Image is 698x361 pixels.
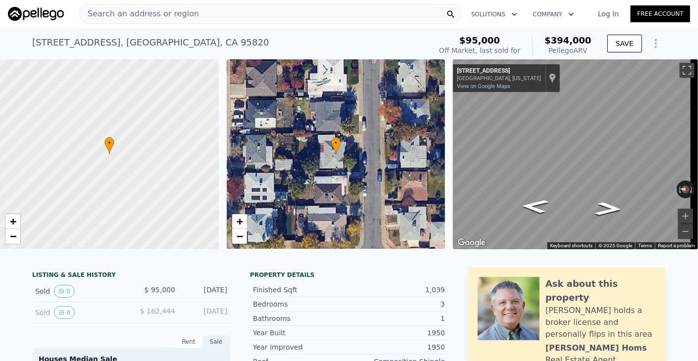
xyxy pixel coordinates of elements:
button: Keyboard shortcuts [550,242,593,249]
div: Rent [175,335,202,348]
div: 1,039 [349,285,445,295]
a: Zoom out [232,229,247,244]
div: 1 [349,314,445,323]
a: Zoom in [232,214,247,229]
div: [STREET_ADDRESS] , [GEOGRAPHIC_DATA] , CA 95820 [32,36,269,49]
button: Show Options [646,34,666,53]
a: Terms (opens in new tab) [638,243,652,248]
div: Bathrooms [253,314,349,323]
div: [DATE] [183,306,227,319]
span: + [236,215,243,227]
button: SAVE [607,35,642,52]
button: View historical data [54,306,75,319]
span: + [10,215,16,227]
button: View historical data [54,285,75,298]
a: Zoom out [5,229,20,244]
div: Ask about this property [546,277,656,305]
span: − [236,230,243,242]
div: Sold [35,285,123,298]
span: $394,000 [545,35,592,45]
button: Rotate counterclockwise [677,180,682,198]
div: [STREET_ADDRESS] [457,67,541,75]
button: Company [525,5,582,23]
a: Report a problem [658,243,695,248]
button: Zoom out [678,224,693,239]
button: Solutions [463,5,525,23]
path: Go South, 61st St [509,196,560,217]
div: 3 [349,299,445,309]
span: $ 162,444 [140,307,175,315]
div: Property details [250,271,448,279]
img: Google [455,236,488,249]
a: Open this area in Google Maps (opens a new window) [455,236,488,249]
a: Show location on map [549,73,556,84]
span: • [331,138,341,147]
div: 1950 [349,342,445,352]
div: [PERSON_NAME] Homs [546,342,647,354]
span: Search an address or region [80,8,199,20]
button: Rotate clockwise [690,180,695,198]
span: • [104,138,114,147]
div: Year Improved [253,342,349,352]
div: Bedrooms [253,299,349,309]
div: Pellego ARV [545,45,592,55]
span: $ 95,000 [145,286,175,294]
div: • [331,137,341,154]
a: Log In [586,9,631,19]
div: [GEOGRAPHIC_DATA], [US_STATE] [457,75,541,82]
a: View on Google Maps [457,83,510,90]
a: Free Account [631,5,690,22]
div: 1950 [349,328,445,338]
div: • [104,137,114,154]
span: © 2025 Google [598,243,632,248]
div: Year Built [253,328,349,338]
a: Zoom in [5,214,20,229]
div: Finished Sqft [253,285,349,295]
div: [PERSON_NAME] holds a broker license and personally flips in this area [546,305,656,340]
div: Map [453,59,698,249]
button: Zoom in [678,209,693,224]
button: Reset the view [676,184,695,194]
button: Toggle fullscreen view [680,63,695,78]
div: Sold [35,306,123,319]
div: Sale [202,335,230,348]
div: [DATE] [183,285,227,298]
span: − [10,230,16,242]
div: LISTING & SALE HISTORY [32,271,230,281]
div: Street View [453,59,698,249]
img: Pellego [8,7,64,21]
span: $95,000 [459,35,500,45]
div: Off Market, last sold for [439,45,520,55]
path: Go North, 61st St [583,199,634,219]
